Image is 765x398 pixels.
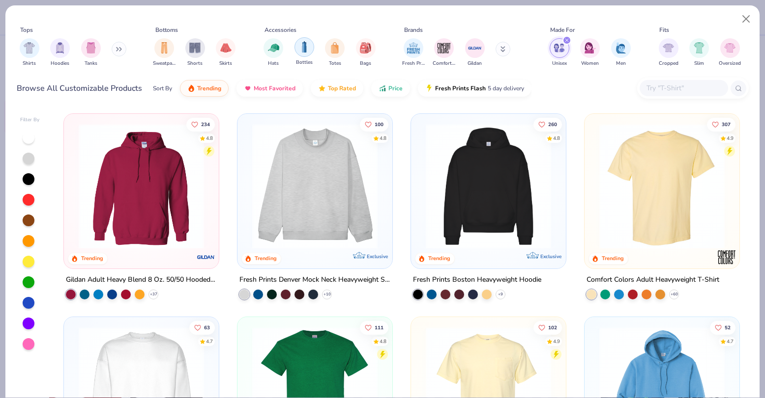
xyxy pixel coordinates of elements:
[202,122,210,127] span: 234
[724,42,736,53] img: Oversized Image
[659,60,678,67] span: Cropped
[360,42,371,53] img: Bags Image
[413,274,541,286] div: Fresh Prints Boston Heavyweight Hoodie
[268,60,279,67] span: Hats
[727,134,734,142] div: 4.9
[17,82,142,94] div: Browse All Customizable Products
[468,60,482,67] span: Gildan
[550,38,569,67] div: filter for Unisex
[725,325,731,330] span: 52
[689,38,709,67] div: filter for Slim
[360,320,388,334] button: Like
[244,84,252,92] img: most_fav.gif
[380,134,386,142] div: 4.8
[719,38,741,67] button: filter button
[553,134,560,142] div: 4.8
[553,338,560,345] div: 4.9
[189,42,201,53] img: Shorts Image
[296,59,313,66] span: Bottles
[236,80,303,97] button: Most Favorited
[81,38,101,67] div: filter for Tanks
[216,38,235,67] button: filter button
[20,116,40,124] div: Filter By
[264,38,283,67] button: filter button
[581,60,599,67] span: Women
[611,38,631,67] button: filter button
[433,60,455,67] span: Comfort Colors
[552,60,567,67] span: Unisex
[153,38,176,67] button: filter button
[367,253,388,260] span: Exclusive
[328,84,356,92] span: Top Rated
[86,42,96,53] img: Tanks Image
[670,292,677,297] span: + 60
[587,274,719,286] div: Comfort Colors Adult Heavyweight T-Shirt
[465,38,485,67] button: filter button
[153,60,176,67] span: Sweatpants
[153,84,172,93] div: Sort By
[580,38,600,67] div: filter for Women
[155,26,178,34] div: Bottoms
[187,60,203,67] span: Shorts
[20,38,39,67] div: filter for Shirts
[710,320,736,334] button: Like
[727,338,734,345] div: 4.7
[325,38,345,67] div: filter for Totes
[402,38,425,67] button: filter button
[465,38,485,67] div: filter for Gildan
[616,42,626,53] img: Men Image
[20,38,39,67] button: filter button
[540,253,561,260] span: Exclusive
[185,38,205,67] div: filter for Shorts
[402,60,425,67] span: Fresh Prints
[550,26,575,34] div: Made For
[51,60,69,67] span: Hoodies
[20,26,33,34] div: Tops
[548,122,557,127] span: 260
[468,41,482,55] img: Gildan Image
[707,117,736,131] button: Like
[81,38,101,67] button: filter button
[220,42,232,53] img: Skirts Image
[150,292,157,297] span: + 37
[548,325,557,330] span: 102
[239,274,390,286] div: Fresh Prints Denver Mock Neck Heavyweight Sweatshirt
[498,292,503,297] span: + 9
[325,38,345,67] button: filter button
[187,84,195,92] img: trending.gif
[66,274,217,286] div: Gildan Adult Heavy Blend 8 Oz. 50/50 Hooded Sweatshirt
[433,38,455,67] div: filter for Comfort Colors
[719,60,741,67] span: Oversized
[318,84,326,92] img: TopRated.gif
[329,60,341,67] span: Totes
[533,320,562,334] button: Like
[737,10,756,28] button: Close
[85,60,97,67] span: Tanks
[646,82,721,94] input: Try "T-Shirt"
[659,38,678,67] button: filter button
[380,338,386,345] div: 4.8
[437,41,451,55] img: Comfort Colors Image
[153,38,176,67] div: filter for Sweatpants
[421,124,556,249] img: 91acfc32-fd48-4d6b-bdad-a4c1a30ac3fc
[356,38,376,67] div: filter for Bags
[406,41,421,55] img: Fresh Prints Image
[197,84,221,92] span: Trending
[402,38,425,67] div: filter for Fresh Prints
[74,124,209,249] img: 01756b78-01f6-4cc6-8d8a-3c30c1a0c8ac
[433,38,455,67] button: filter button
[585,42,596,53] img: Women Image
[216,38,235,67] div: filter for Skirts
[219,60,232,67] span: Skirts
[360,117,388,131] button: Like
[299,41,310,53] img: Bottles Image
[294,37,314,66] div: filter for Bottles
[360,60,371,67] span: Bags
[55,42,65,53] img: Hoodies Image
[180,80,229,97] button: Trending
[196,247,216,267] img: Gildan logo
[185,38,205,67] button: filter button
[594,124,730,249] img: 029b8af0-80e6-406f-9fdc-fdf898547912
[689,38,709,67] button: filter button
[694,60,704,67] span: Slim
